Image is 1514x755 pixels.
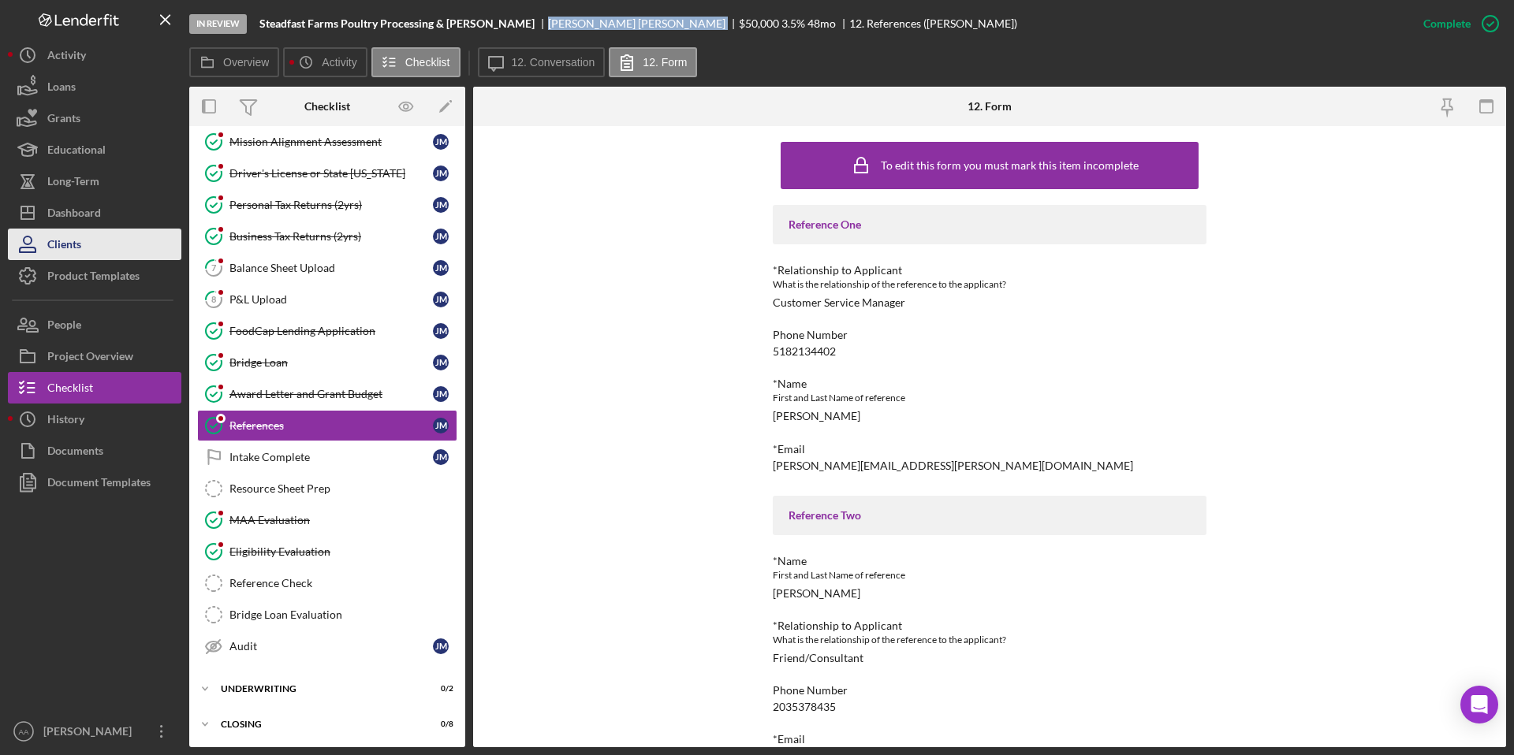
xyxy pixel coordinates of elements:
[405,56,450,69] label: Checklist
[8,372,181,404] a: Checklist
[773,345,836,358] div: 5182134402
[197,158,457,189] a: Driver's License or State [US_STATE]JM
[433,355,449,370] div: J M
[197,473,457,504] a: Resource Sheet Prep
[197,189,457,221] a: Personal Tax Returns (2yrs)JM
[739,17,779,30] div: $50,000
[8,716,181,747] button: AA[PERSON_NAME]
[1460,686,1498,723] div: Open Intercom Messenger
[849,17,1017,30] div: 12. References ([PERSON_NAME])
[433,229,449,244] div: J M
[47,467,151,502] div: Document Templates
[229,293,433,306] div: P&L Upload
[229,136,433,148] div: Mission Alignment Assessment
[8,71,181,102] button: Loans
[39,716,142,751] div: [PERSON_NAME]
[773,329,1206,341] div: Phone Number
[433,638,449,654] div: J M
[189,14,247,34] div: In Review
[47,404,84,439] div: History
[47,39,86,75] div: Activity
[773,459,1133,472] div: [PERSON_NAME][EMAIL_ADDRESS][PERSON_NAME][DOMAIN_NAME]
[8,467,181,498] button: Document Templates
[197,567,457,599] a: Reference Check
[304,100,350,113] div: Checklist
[807,17,836,30] div: 48 mo
[773,264,1206,277] div: *Relationship to Applicant
[8,134,181,166] a: Educational
[229,514,457,526] div: MAA Evaluation
[229,545,457,558] div: Eligibility Evaluation
[371,47,461,77] button: Checklist
[221,684,414,694] div: Underwriting
[197,378,457,410] a: Award Letter and Grant BudgetJM
[773,684,1206,697] div: Phone Number
[8,197,181,229] button: Dashboard
[548,17,739,30] div: [PERSON_NAME] [PERSON_NAME]
[773,619,1206,632] div: *Relationship to Applicant
[221,720,414,729] div: Closing
[773,377,1206,390] div: *Name
[8,166,181,197] button: Long-Term
[189,47,279,77] button: Overview
[433,134,449,150] div: J M
[433,386,449,402] div: J M
[229,577,457,589] div: Reference Check
[229,325,433,337] div: FoodCap Lending Application
[197,630,457,662] a: AuditJM
[781,17,805,30] div: 3.5 %
[229,230,433,243] div: Business Tax Returns (2yrs)
[8,340,181,372] button: Project Overview
[8,435,181,467] button: Documents
[433,197,449,213] div: J M
[1423,8,1471,39] div: Complete
[197,347,457,378] a: Bridge LoanJM
[197,599,457,630] a: Bridge Loan Evaluation
[47,340,133,376] div: Project Overview
[773,410,860,422] div: [PERSON_NAME]
[47,134,106,169] div: Educational
[8,39,181,71] button: Activity
[283,47,367,77] button: Activity
[773,652,863,664] div: Friend/Consultant
[789,218,1191,231] div: Reference One
[229,640,433,653] div: Audit
[47,166,99,201] div: Long-Term
[433,323,449,339] div: J M
[197,504,457,536] a: MAA Evaluation
[47,372,93,407] div: Checklist
[229,199,433,211] div: Personal Tax Returns (2yrs)
[773,587,860,600] div: [PERSON_NAME]
[197,126,457,158] a: Mission Alignment AssessmentJM
[773,701,836,713] div: 2035378435
[197,284,457,315] a: 8P&L UploadJM
[322,56,356,69] label: Activity
[478,47,606,77] button: 12. Conversation
[773,567,1206,583] div: First and Last Name of reference
[197,441,457,473] a: Intake CompleteJM
[1408,8,1506,39] button: Complete
[643,56,687,69] label: 12. Form
[197,315,457,347] a: FoodCap Lending ApplicationJM
[425,684,453,694] div: 0 / 2
[8,404,181,435] button: History
[8,309,181,340] button: People
[229,482,457,495] div: Resource Sheet Prep
[47,102,80,138] div: Grants
[773,632,1206,648] div: What is the relationship of the reference to the applicant?
[197,221,457,252] a: Business Tax Returns (2yrs)JM
[425,720,453,729] div: 0 / 8
[773,555,1206,567] div: *Name
[229,388,433,400] div: Award Letter and Grant Budget
[773,443,1206,456] div: *Email
[609,47,697,77] button: 12. Form
[433,418,449,433] div: J M
[47,435,103,470] div: Documents
[8,260,181,292] a: Product Templates
[211,262,217,273] tspan: 7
